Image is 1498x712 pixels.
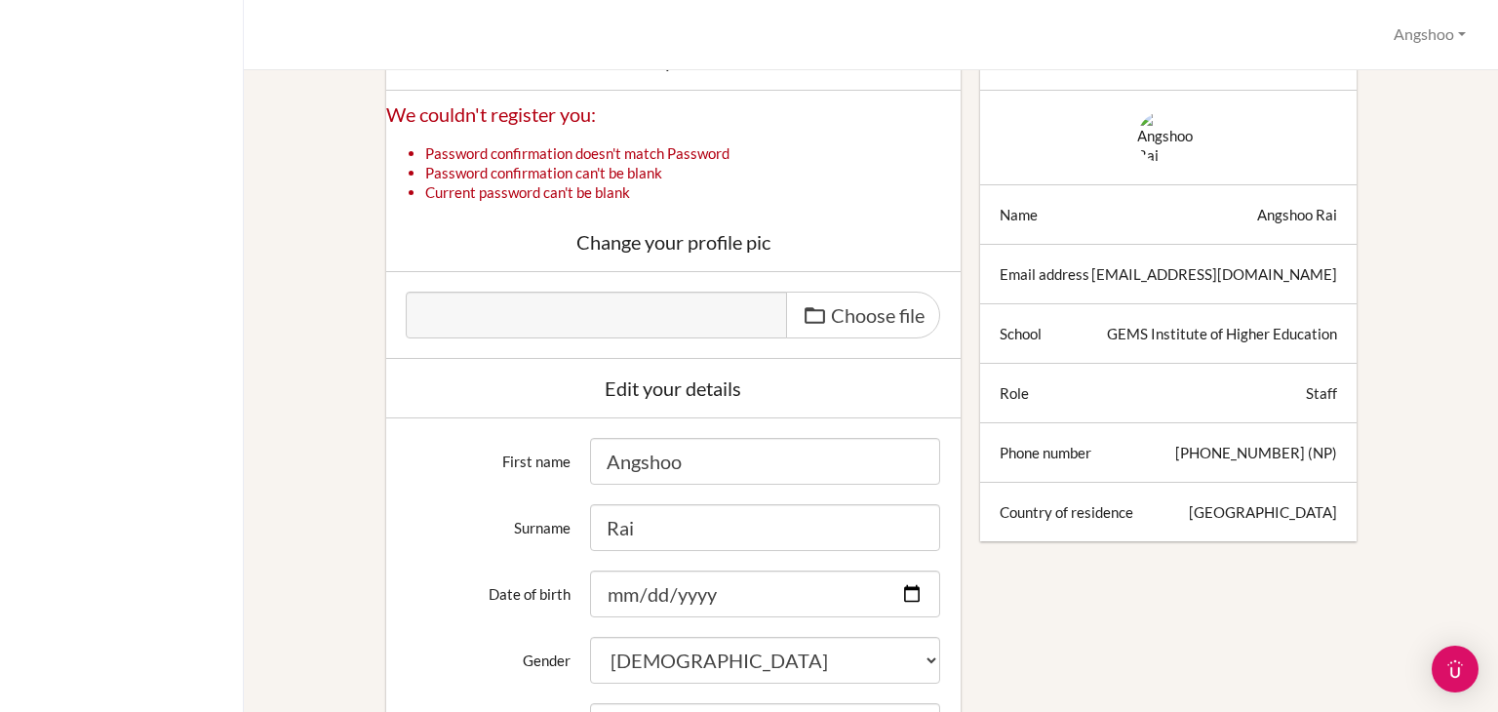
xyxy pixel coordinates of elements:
[1137,110,1200,165] img: Angshoo Rai
[1000,383,1029,403] div: Role
[386,101,961,128] h2: We couldn't register you:
[425,182,961,202] li: Current password can't be blank
[406,51,941,70] div: Edit profile
[1432,646,1478,692] div: Open Intercom Messenger
[1000,443,1091,462] div: Phone number
[396,571,581,604] label: Date of birth
[425,143,961,163] li: Password confirmation doesn't match Password
[1385,17,1475,53] button: Angshoo
[831,303,925,327] span: Choose file
[396,438,581,471] label: First name
[1000,205,1038,224] div: Name
[1000,264,1089,284] div: Email address
[406,232,941,252] div: Change your profile pic
[1000,324,1042,343] div: School
[1306,383,1337,403] div: Staff
[425,163,961,182] li: Password confirmation can't be blank
[406,378,941,398] div: Edit your details
[396,637,581,670] label: Gender
[1257,205,1337,224] div: Angshoo Rai
[1175,443,1337,462] div: [PHONE_NUMBER] (NP)
[1000,502,1133,522] div: Country of residence
[396,504,581,537] label: Surname
[1000,51,1337,70] div: Your Profile
[1091,264,1337,284] div: [EMAIL_ADDRESS][DOMAIN_NAME]
[1107,324,1337,343] div: GEMS Institute of Higher Education
[1189,502,1337,522] div: [GEOGRAPHIC_DATA]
